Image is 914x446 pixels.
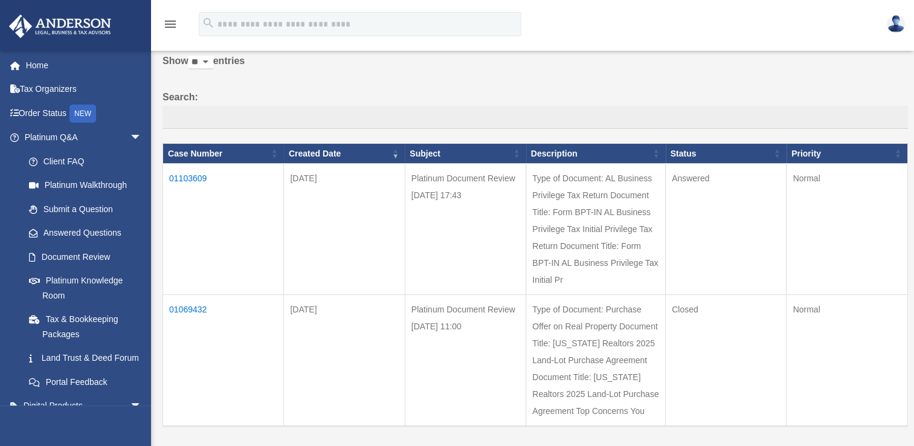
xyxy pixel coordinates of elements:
[17,221,148,245] a: Answered Questions
[666,295,787,427] td: Closed
[8,101,160,126] a: Order StatusNEW
[188,56,213,69] select: Showentries
[284,164,405,295] td: [DATE]
[163,89,908,129] label: Search:
[163,143,284,164] th: Case Number: activate to sort column ascending
[17,269,154,308] a: Platinum Knowledge Room
[163,295,284,427] td: 01069432
[526,295,666,427] td: Type of Document: Purchase Offer on Real Property Document Title: [US_STATE] Realtors 2025 Land-L...
[130,126,154,150] span: arrow_drop_down
[17,346,154,370] a: Land Trust & Deed Forum
[17,149,154,173] a: Client FAQ
[787,143,908,164] th: Priority: activate to sort column ascending
[666,164,787,295] td: Answered
[887,15,905,33] img: User Pic
[8,394,160,418] a: Digital Productsarrow_drop_down
[405,164,526,295] td: Platinum Document Review [DATE] 17:43
[526,143,666,164] th: Description: activate to sort column ascending
[17,197,154,221] a: Submit a Question
[666,143,787,164] th: Status: activate to sort column ascending
[8,126,154,150] a: Platinum Q&Aarrow_drop_down
[5,15,115,38] img: Anderson Advisors Platinum Portal
[202,16,215,30] i: search
[787,164,908,295] td: Normal
[284,143,405,164] th: Created Date: activate to sort column ascending
[163,17,178,31] i: menu
[17,308,154,346] a: Tax & Bookkeeping Packages
[163,164,284,295] td: 01103609
[17,245,154,269] a: Document Review
[284,295,405,427] td: [DATE]
[526,164,666,295] td: Type of Document: AL Business Privilege Tax Return Document Title: Form BPT-IN AL Business Privil...
[69,105,96,123] div: NEW
[8,53,160,77] a: Home
[8,77,160,102] a: Tax Organizers
[163,106,908,129] input: Search:
[17,370,154,394] a: Portal Feedback
[163,21,178,31] a: menu
[787,295,908,427] td: Normal
[130,394,154,419] span: arrow_drop_down
[17,173,154,198] a: Platinum Walkthrough
[405,295,526,427] td: Platinum Document Review [DATE] 11:00
[163,53,908,82] label: Show entries
[405,143,526,164] th: Subject: activate to sort column ascending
